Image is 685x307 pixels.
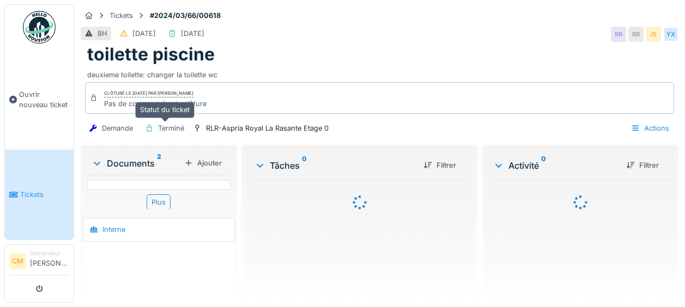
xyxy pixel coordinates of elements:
strong: #2024/03/66/00618 [146,10,225,21]
a: Tickets [5,150,74,240]
span: Tickets [20,189,69,200]
div: Demandeur [30,249,69,257]
div: Demande [102,123,133,133]
a: CM Demandeur[PERSON_NAME] [9,249,69,275]
div: Pas de commentaire de clôture [104,99,207,109]
div: Interne [102,224,125,235]
div: [DATE] [132,28,156,39]
li: CM [9,253,26,269]
div: RR [628,27,644,42]
div: Tickets [110,10,133,21]
img: Badge_color-CXgf-gQk.svg [23,11,56,44]
div: Actions [626,120,674,136]
div: Filtrer [622,158,663,173]
div: JS [646,27,661,42]
div: RR [611,27,626,42]
h1: toilette piscine [87,44,215,65]
sup: 0 [541,159,546,172]
div: Filtrer [419,158,460,173]
li: [PERSON_NAME] [30,249,69,273]
div: Plus [147,194,171,210]
div: Terminé [158,123,184,133]
div: [DATE] [181,28,204,39]
div: 8H [98,28,107,39]
sup: 2 [157,157,161,170]
sup: 0 [302,159,307,172]
div: Statut du ticket [135,102,195,118]
div: RLR-Aspria Royal La Rasante Etage 0 [206,123,329,133]
div: Clôturé le [DATE] par [PERSON_NAME] [104,90,193,97]
div: Documents [92,157,180,170]
span: Ouvrir nouveau ticket [19,89,69,110]
div: Ajouter [180,156,226,170]
div: Tâches [254,159,415,172]
div: Activité [493,159,617,172]
div: deuxieme toilette: changer la toilette wc [87,65,672,80]
div: YX [663,27,678,42]
a: Ouvrir nouveau ticket [5,50,74,150]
